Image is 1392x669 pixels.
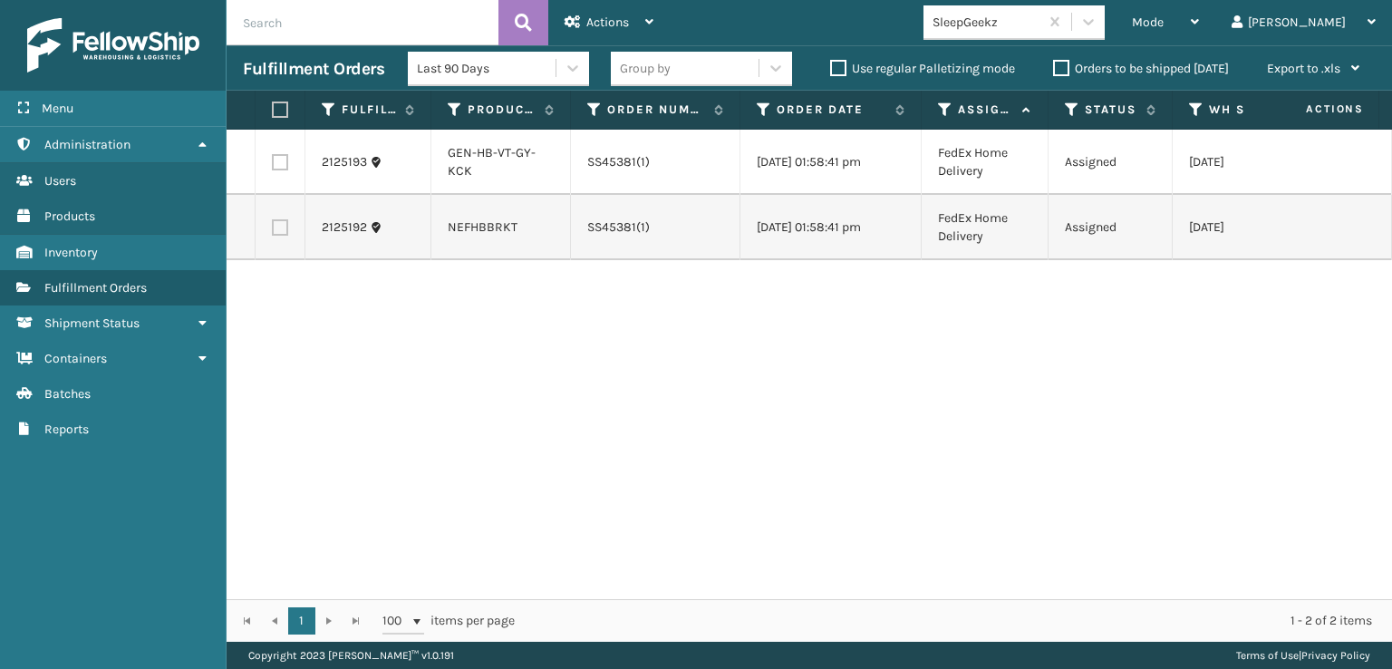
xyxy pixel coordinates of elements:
span: Reports [44,422,89,437]
label: Use regular Palletizing mode [830,61,1015,76]
td: FedEx Home Delivery [922,195,1049,260]
td: [DATE] 01:58:41 pm [740,195,922,260]
div: 1 - 2 of 2 items [540,612,1372,630]
label: Fulfillment Order Id [342,102,396,118]
td: FedEx Home Delivery [922,130,1049,195]
span: Mode [1132,15,1164,30]
td: SS45381(1) [571,130,740,195]
div: Last 90 Days [417,59,557,78]
label: Assigned Carrier Service [958,102,1013,118]
span: Containers [44,351,107,366]
div: | [1236,642,1370,669]
span: Administration [44,137,130,152]
span: Users [44,173,76,189]
a: Privacy Policy [1301,649,1370,662]
td: [DATE] [1173,195,1354,260]
h3: Fulfillment Orders [243,58,384,80]
td: Assigned [1049,130,1173,195]
span: Shipment Status [44,315,140,331]
label: Orders to be shipped [DATE] [1053,61,1229,76]
a: NEFHBBRKT [448,219,517,235]
td: Assigned [1049,195,1173,260]
label: Status [1085,102,1137,118]
span: Export to .xls [1267,61,1340,76]
label: Product SKU [468,102,536,118]
div: SleepGeekz [933,13,1040,32]
span: Fulfillment Orders [44,280,147,296]
label: Order Date [777,102,886,118]
span: Actions [1249,94,1375,124]
span: Products [44,208,95,224]
span: 100 [382,612,410,630]
p: Copyright 2023 [PERSON_NAME]™ v 1.0.191 [248,642,454,669]
a: GEN-HB-VT-GY-KCK [448,145,536,179]
span: Inventory [44,245,98,260]
a: 1 [288,607,315,635]
label: Order Number [607,102,705,118]
a: 2125192 [322,218,367,237]
a: Terms of Use [1236,649,1299,662]
td: [DATE] [1173,130,1354,195]
td: [DATE] 01:58:41 pm [740,130,922,195]
span: Actions [586,15,629,30]
div: Group by [620,59,671,78]
span: items per page [382,607,515,635]
a: 2125193 [322,153,367,171]
td: SS45381(1) [571,195,740,260]
label: WH Ship By Date [1209,102,1319,118]
span: Menu [42,101,73,116]
img: logo [27,18,199,73]
span: Batches [44,386,91,402]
